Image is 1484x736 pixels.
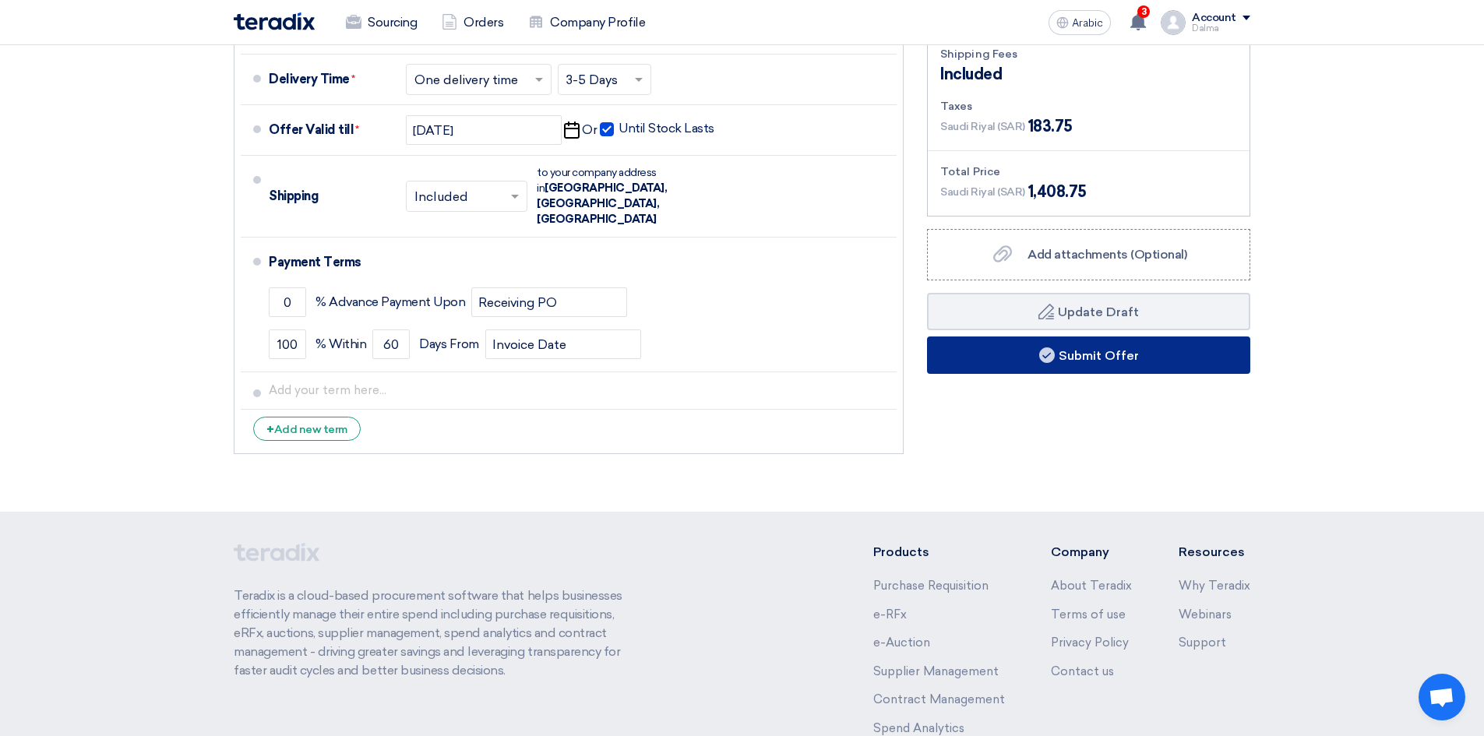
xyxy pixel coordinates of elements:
[537,181,667,226] font: [GEOGRAPHIC_DATA], [GEOGRAPHIC_DATA], [GEOGRAPHIC_DATA]
[315,294,465,309] font: % Advance Payment Upon
[927,293,1250,330] button: Update Draft
[429,5,516,40] a: Orders
[333,5,429,40] a: Sourcing
[1058,305,1139,319] font: Update Draft
[873,579,989,593] a: Purchase Requisition
[873,721,964,735] a: Spend Analytics
[274,423,347,436] font: Add new term
[582,122,597,137] font: Or
[234,12,315,30] img: Teradix logo
[269,188,318,203] font: Shipping
[269,255,361,269] font: Payment Terms
[1028,117,1073,136] font: 183.75
[1179,607,1232,622] a: Webinars
[485,329,641,359] input: payment-term-2
[419,336,479,351] font: Days From
[269,375,890,405] input: Add your term here...
[1192,11,1236,24] font: Account
[269,287,306,317] input: payment-term-1
[406,115,562,145] input: yyyy-mm-dd
[940,165,1000,178] font: Total Price
[234,588,622,678] font: Teradix is ​​a cloud-based procurement software that helps businesses efficiently manage their en...
[927,336,1250,374] button: Submit Offer
[269,122,354,137] font: Offer Valid till
[873,636,930,650] a: e-Auction
[1141,6,1147,17] font: 3
[537,166,657,195] font: to your company address in
[315,336,366,351] font: % Within
[873,544,929,559] font: Products
[940,120,1025,133] font: Saudi Riyal (SAR)
[1179,636,1226,650] a: Support
[1179,579,1250,593] a: Why Teradix
[873,692,1005,706] a: Contract Management
[1059,348,1139,363] font: Submit Offer
[1192,23,1219,33] font: Dalma
[1028,182,1087,201] font: 1,408.75
[269,329,306,359] input: payment-term-2
[1179,544,1245,559] font: Resources
[1028,247,1187,262] font: Add attachments (Optional)
[1051,664,1114,678] a: Contact us
[873,664,999,678] a: Supplier Management
[1051,607,1126,622] a: Terms of use
[464,15,503,30] font: Orders
[940,48,1017,61] font: Shipping Fees
[1072,16,1103,30] font: Arabic
[368,15,417,30] font: Sourcing
[1049,10,1111,35] button: Arabic
[1161,10,1186,35] img: profile_test.png
[940,100,973,113] font: Taxes
[266,422,274,437] font: +
[940,65,1002,83] font: Included
[1051,636,1129,650] a: Privacy Policy
[1051,544,1109,559] font: Company
[873,607,907,622] a: e-RFx
[269,72,350,86] font: Delivery Time
[1051,579,1132,593] a: About Teradix
[619,121,714,136] font: Until Stock Lasts
[372,329,410,359] input: payment-term-2
[471,287,627,317] input: payment-term-2
[940,185,1025,199] font: Saudi Riyal (SAR)
[1419,674,1465,720] div: Open chat
[550,15,645,30] font: Company Profile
